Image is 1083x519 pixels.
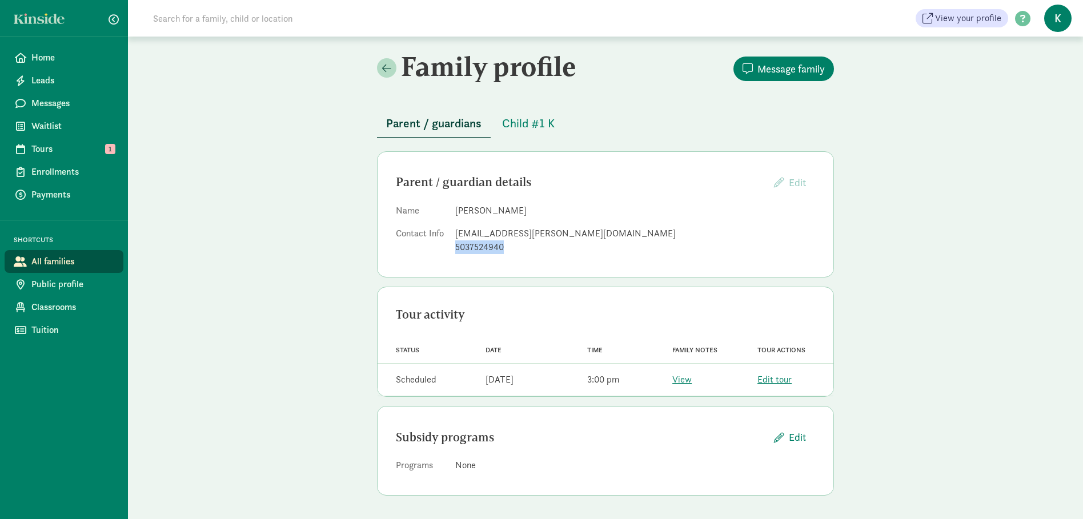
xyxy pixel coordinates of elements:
dt: Contact Info [396,227,446,259]
dt: Name [396,204,446,222]
div: Subsidy programs [396,428,765,446]
div: [DATE] [486,373,514,387]
span: Public profile [31,277,114,291]
dd: [PERSON_NAME] [455,204,815,218]
button: Parent / guardians [377,110,491,138]
span: Payments [31,188,114,202]
span: Messages [31,96,114,110]
a: View [672,373,692,385]
button: Message family [733,57,834,81]
a: Classrooms [5,296,123,319]
a: Home [5,46,123,69]
span: All families [31,255,114,268]
div: Parent / guardian details [396,173,765,191]
button: Child #1 K [493,110,564,137]
div: [EMAIL_ADDRESS][PERSON_NAME][DOMAIN_NAME] [455,227,815,240]
a: All families [5,250,123,273]
span: View your profile [935,11,1001,25]
button: Edit [765,425,815,449]
span: Tours [31,142,114,156]
a: Edit tour [757,373,792,385]
a: Leads [5,69,123,92]
a: Tuition [5,319,123,341]
div: Scheduled [396,373,436,387]
div: 3:00 pm [587,373,619,387]
span: Home [31,51,114,65]
span: Edit [789,176,806,189]
span: Leads [31,74,114,87]
span: Classrooms [31,300,114,314]
h2: Family profile [377,50,603,82]
span: K [1044,5,1072,32]
span: Status [396,346,419,354]
span: Time [587,346,603,354]
span: Message family [757,61,825,77]
span: Enrollments [31,165,114,179]
div: 5037524940 [455,240,815,254]
span: Tour actions [757,346,805,354]
a: Waitlist [5,115,123,138]
span: Waitlist [31,119,114,133]
span: Parent / guardians [386,114,482,132]
a: Child #1 K [493,117,564,130]
span: Date [486,346,502,354]
a: Parent / guardians [377,117,491,130]
a: View your profile [916,9,1008,27]
button: Edit [765,170,815,195]
span: 1 [105,144,115,154]
a: Tours 1 [5,138,123,160]
div: None [455,458,815,472]
input: Search for a family, child or location [146,7,467,30]
a: Public profile [5,273,123,296]
a: Messages [5,92,123,115]
a: Payments [5,183,123,206]
iframe: Chat Widget [1026,464,1083,519]
div: Tour activity [396,305,815,324]
span: Tuition [31,323,114,337]
span: Edit [789,429,806,445]
dt: Programs [396,458,446,477]
a: Enrollments [5,160,123,183]
span: Child #1 K [502,114,555,132]
span: Family notes [672,346,717,354]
